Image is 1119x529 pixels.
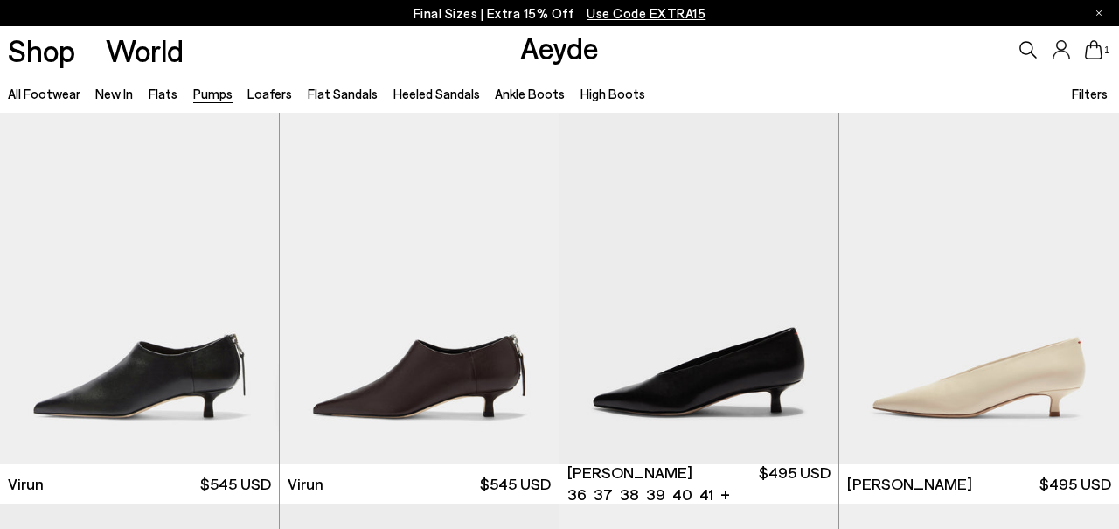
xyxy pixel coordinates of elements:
[559,113,838,463] a: Next slide Previous slide
[720,482,730,505] li: +
[839,464,1119,504] a: [PERSON_NAME] $495 USD
[559,464,838,504] a: [PERSON_NAME] 36 37 38 39 40 41 + $495 USD
[699,484,713,505] li: 41
[200,473,271,495] span: $545 USD
[580,86,645,101] a: High Boots
[520,29,599,66] a: Aeyde
[1102,45,1111,55] span: 1
[646,484,665,505] li: 39
[1072,86,1108,101] span: Filters
[559,113,838,463] div: 1 / 6
[8,473,44,495] span: Virun
[594,484,613,505] li: 37
[480,473,551,495] span: $545 USD
[620,484,639,505] li: 38
[288,473,323,495] span: Virun
[280,113,559,463] img: Virun Pointed Sock Boots
[95,86,133,101] a: New In
[839,113,1119,463] img: Clara Pointed-Toe Pumps
[495,86,565,101] a: Ankle Boots
[280,464,559,504] a: Virun $545 USD
[8,35,75,66] a: Shop
[247,86,292,101] a: Loafers
[106,35,184,66] a: World
[672,484,692,505] li: 40
[308,86,378,101] a: Flat Sandals
[1085,40,1102,59] a: 1
[193,86,233,101] a: Pumps
[393,86,480,101] a: Heeled Sandals
[8,86,80,101] a: All Footwear
[567,462,692,484] span: [PERSON_NAME]
[1039,473,1111,495] span: $495 USD
[847,473,972,495] span: [PERSON_NAME]
[149,86,177,101] a: Flats
[567,484,587,505] li: 36
[414,3,706,24] p: Final Sizes | Extra 15% Off
[559,113,838,463] img: Clara Pointed-Toe Pumps
[567,484,708,505] ul: variant
[759,462,831,505] span: $495 USD
[587,5,705,21] span: Navigate to /collections/ss25-final-sizes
